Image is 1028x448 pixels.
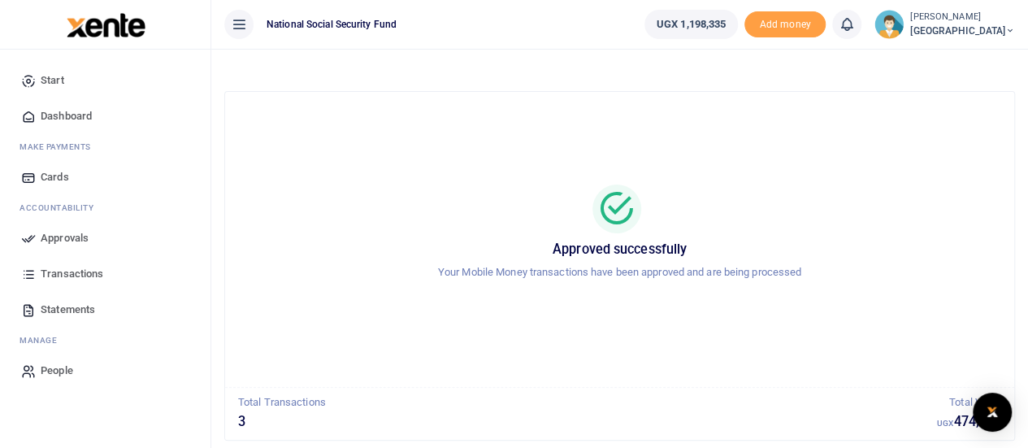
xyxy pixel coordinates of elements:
a: UGX 1,198,335 [644,10,738,39]
a: Cards [13,159,197,195]
h5: 3 [238,414,937,430]
li: M [13,134,197,159]
span: Cards [41,169,69,185]
a: Approvals [13,220,197,256]
a: Add money [744,17,826,29]
img: profile-user [874,10,904,39]
span: UGX 1,198,335 [657,16,726,33]
span: Dashboard [41,108,92,124]
span: countability [32,203,93,212]
span: [GEOGRAPHIC_DATA] [910,24,1015,38]
a: Transactions [13,256,197,292]
li: Ac [13,195,197,220]
a: Dashboard [13,98,197,134]
span: anage [28,336,58,345]
li: Toup your wallet [744,11,826,38]
a: logo-small logo-large logo-large [65,18,145,30]
span: Statements [41,302,95,318]
h5: Approved successfully [245,241,995,258]
a: People [13,353,197,389]
a: profile-user [PERSON_NAME] [GEOGRAPHIC_DATA] [874,10,1015,39]
span: ake Payments [28,142,91,151]
span: National Social Security Fund [260,17,403,32]
h5: 474,040 [937,414,1001,430]
div: Open Intercom Messenger [973,393,1012,432]
a: Statements [13,292,197,328]
small: UGX [937,419,953,428]
li: M [13,328,197,353]
p: Total Transactions [238,394,937,411]
span: Approvals [41,230,89,246]
a: Start [13,63,197,98]
p: Your Mobile Money transactions have been approved and are being processed [245,264,995,281]
li: Wallet ballance [638,10,744,39]
span: Add money [744,11,826,38]
p: Total Value [937,394,1001,411]
span: Start [41,72,64,89]
span: Transactions [41,266,103,282]
img: logo-large [67,13,145,37]
span: People [41,363,73,379]
small: [PERSON_NAME] [910,11,1015,24]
